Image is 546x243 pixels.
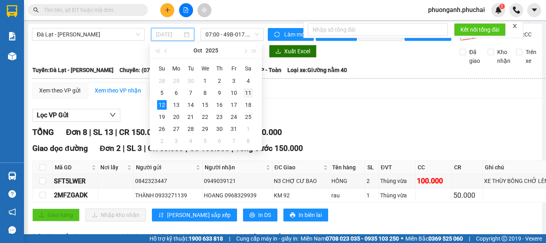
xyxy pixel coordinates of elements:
[241,111,255,123] td: 2025-10-25
[205,163,264,172] span: Người nhận
[169,111,183,123] td: 2025-10-20
[169,123,183,135] td: 2025-10-27
[308,23,448,36] input: Nhập số tổng đài
[169,87,183,99] td: 2025-10-06
[155,99,169,111] td: 2025-10-12
[167,211,231,219] span: [PERSON_NAME] sắp xếp
[405,234,463,243] span: Miền Bắc
[198,123,212,135] td: 2025-10-29
[215,100,224,110] div: 16
[401,237,403,240] span: ⚪️
[156,233,196,242] span: CR 100.000
[37,110,68,120] span: Lọc VP Gửi
[215,136,224,146] div: 6
[499,4,505,9] sup: 1
[284,30,307,39] span: Làm mới
[274,191,329,200] div: KM 92
[171,88,181,98] div: 6
[495,6,502,14] img: icon-new-feature
[275,48,281,55] span: download
[7,5,17,17] img: logo-vxr
[460,25,499,34] span: Kết nối tổng đài
[66,127,87,137] span: Đơn 8
[53,174,98,188] td: SFT5LWER
[115,127,117,137] span: |
[513,6,520,14] img: phone-icon
[193,42,202,58] button: Oct
[227,75,241,87] td: 2025-10-03
[39,86,80,95] div: Xem theo VP gửi
[200,88,210,98] div: 8
[169,62,183,75] th: Mo
[248,233,316,242] span: Tổng cước 460.000
[155,87,169,99] td: 2025-10-05
[183,62,198,75] th: Tu
[198,62,212,75] th: We
[275,163,322,172] span: ĐC Giao
[241,87,255,99] td: 2025-10-11
[8,52,16,60] img: warehouse-icon
[380,177,414,185] div: Thùng vừa
[204,177,271,185] div: 0949039121
[127,233,129,242] span: |
[198,99,212,111] td: 2025-10-15
[169,135,183,147] td: 2025-11-03
[200,136,210,146] div: 5
[243,136,253,146] div: 8
[241,135,255,147] td: 2025-11-08
[179,3,193,17] button: file-add
[100,163,126,172] span: Nơi lấy
[227,135,241,147] td: 2025-11-07
[227,111,241,123] td: 2025-10-24
[200,100,210,110] div: 15
[157,124,167,134] div: 26
[299,211,322,219] span: In biên lai
[157,112,167,122] div: 19
[527,3,541,17] button: caret-down
[236,234,299,243] span: Cung cấp máy in - giấy in:
[454,23,506,36] button: Kết nối tổng đài
[241,75,255,87] td: 2025-10-04
[201,7,207,13] span: aim
[212,62,227,75] th: Th
[268,28,314,41] button: syncLàm mới
[417,175,450,187] div: 100.000
[136,163,194,172] span: Người gửi
[500,4,503,9] span: 1
[171,76,181,86] div: 29
[152,209,237,221] button: sort-ascending[PERSON_NAME] sắp xếp
[152,233,154,242] span: |
[186,136,195,146] div: 4
[37,28,140,40] span: Đà Lạt - Gia Lai
[243,112,253,122] div: 25
[241,62,255,75] th: Sa
[186,88,195,98] div: 7
[171,100,181,110] div: 13
[367,191,377,200] div: 1
[453,190,482,201] div: 50.000
[32,209,80,221] button: uploadGiao hàng
[200,124,210,134] div: 29
[183,135,198,147] td: 2025-11-04
[229,234,230,243] span: |
[135,177,201,185] div: 0842323447
[198,135,212,147] td: 2025-11-05
[241,99,255,111] td: 2025-10-18
[157,88,167,98] div: 5
[155,135,169,147] td: 2025-11-02
[8,172,16,180] img: warehouse-icon
[8,190,16,198] span: question-circle
[512,23,518,29] span: close
[212,111,227,123] td: 2025-10-23
[229,124,239,134] div: 31
[54,190,97,200] div: 2MFZGADK
[229,112,239,122] div: 24
[156,30,182,39] input: 12/10/2025
[32,233,92,242] span: Bến Xe Đức Long
[258,211,271,219] span: In DS
[331,191,364,200] div: rau
[44,6,138,14] input: Tìm tên, số ĐT hoặc mã đơn
[104,233,125,242] span: Đơn 6
[32,67,114,73] b: Tuyến: Đà Lạt - [PERSON_NAME]
[169,75,183,87] td: 2025-09-29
